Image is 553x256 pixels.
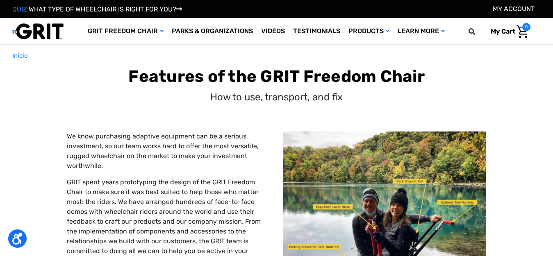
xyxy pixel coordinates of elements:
input: Search [472,23,485,40]
a: Parks & Organizations [168,18,257,45]
p: We know purchasing adaptive equipment can be a serious investment, so our team works hard to offe... [67,131,271,171]
b: Features of the GRIT Freedom Chair [128,67,425,86]
a: Testimonials [289,18,344,45]
a: GRIT Freedom Chair [84,18,168,45]
img: GRIT All-Terrain Wheelchair and Mobility Equipment [12,23,64,40]
span: My Cart [491,27,515,35]
a: Videos [257,18,289,45]
span: Inicio [12,52,28,59]
a: Products [344,18,394,45]
span: 0 [522,23,530,31]
a: Cuenta [493,5,535,13]
a: QUIZ:WHAT TYPE OF WHEELCHAIR IS RIGHT FOR YOU? [12,5,182,13]
span: QUIZ: [12,5,29,13]
img: Cart [517,25,528,38]
a: Learn More [394,18,449,45]
a: Inicio [12,51,28,61]
a: Carrito con 0 artículos [485,23,530,40]
p: How to use, transport, and fix [210,90,343,104]
nav: Breadcrumb [12,51,541,61]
